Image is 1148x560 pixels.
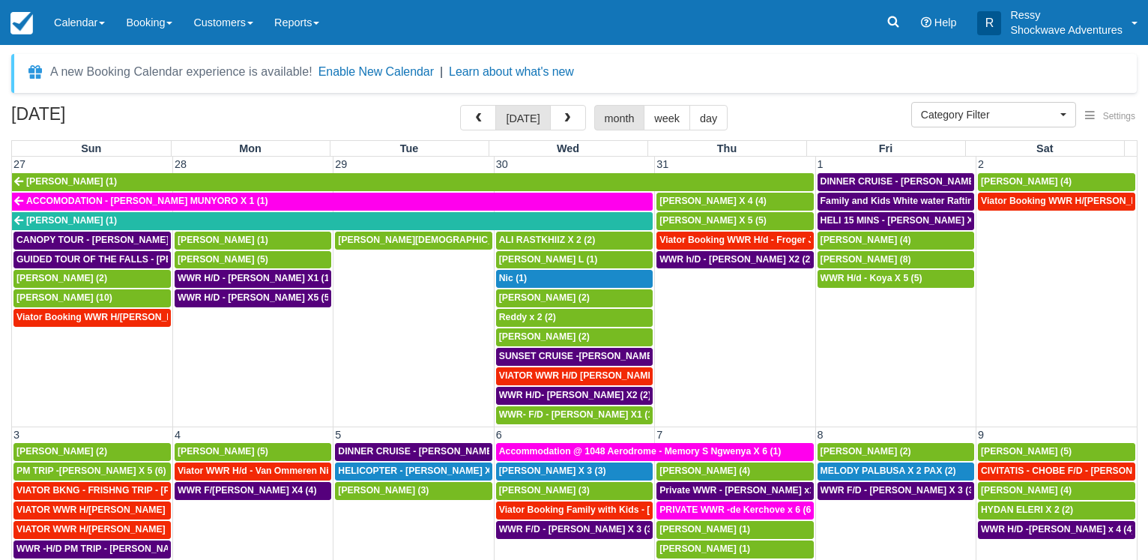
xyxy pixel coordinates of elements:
[12,158,27,170] span: 27
[911,102,1076,127] button: Category Filter
[26,215,117,226] span: [PERSON_NAME] (1)
[499,505,746,515] span: Viator Booking Family with Kids - [PERSON_NAME] 4 (4)
[981,524,1135,535] span: WWR H/D -[PERSON_NAME] x 4 (4)
[13,463,171,481] a: PM TRIP -[PERSON_NAME] X 5 (6)
[338,446,523,457] span: DINNER CRUISE - [PERSON_NAME] X3 (3)
[16,544,214,554] span: WWR -H/D PM TRIP - [PERSON_NAME] X5 (5)
[499,524,656,535] span: WWR F/D - [PERSON_NAME] X 3 (3)
[499,312,556,322] span: Reddy x 2 (2)
[659,196,767,206] span: [PERSON_NAME] X 4 (4)
[655,158,670,170] span: 31
[13,443,171,461] a: [PERSON_NAME] (2)
[178,254,268,265] span: [PERSON_NAME] (5)
[499,235,595,245] span: ALI RASTKHIIZ X 2 (2)
[978,193,1135,211] a: Viator Booking WWR H/[PERSON_NAME] 4 (4)
[333,158,348,170] span: 29
[13,521,171,539] a: VIATOR WWR H/[PERSON_NAME] 2 (2)
[178,235,268,245] span: [PERSON_NAME] (1)
[178,446,268,457] span: [PERSON_NAME] (5)
[16,485,268,496] span: VIATOR BKNG - FRISHNG TRIP - [PERSON_NAME] X 5 (4)
[659,505,814,515] span: PRIVATE WWR -de Kerchove x 6 (6)
[818,482,974,500] a: WWR F/D - [PERSON_NAME] X 3 (3)
[977,11,1001,35] div: R
[818,232,974,250] a: [PERSON_NAME] (4)
[495,105,550,130] button: [DATE]
[659,544,750,554] span: [PERSON_NAME] (1)
[335,232,492,250] a: [PERSON_NAME][DEMOGRAPHIC_DATA] (6)
[1103,111,1135,121] span: Settings
[12,173,814,191] a: [PERSON_NAME] (1)
[978,173,1135,191] a: [PERSON_NAME] (4)
[656,482,813,500] a: Private WWR - [PERSON_NAME] x1 (1)
[818,251,974,269] a: [PERSON_NAME] (8)
[335,482,492,500] a: [PERSON_NAME] (3)
[335,443,492,461] a: DINNER CRUISE - [PERSON_NAME] X3 (3)
[499,292,590,303] span: [PERSON_NAME] (2)
[821,466,956,476] span: MELODY PALBUSA X 2 PAX (2)
[976,429,985,441] span: 9
[16,466,166,476] span: PM TRIP -[PERSON_NAME] X 5 (6)
[16,273,107,283] span: [PERSON_NAME] (2)
[821,273,922,283] span: WWR H/d - Koya X 5 (5)
[1036,142,1053,154] span: Sat
[818,212,974,230] a: HELI 15 MINS - [PERSON_NAME] X4 (4)
[13,309,171,327] a: Viator Booking WWR H/[PERSON_NAME] [PERSON_NAME][GEOGRAPHIC_DATA] (1)
[13,289,171,307] a: [PERSON_NAME] (10)
[13,232,171,250] a: CANOPY TOUR - [PERSON_NAME] X5 (5)
[16,292,112,303] span: [PERSON_NAME] (10)
[11,105,201,133] h2: [DATE]
[934,16,957,28] span: Help
[499,446,782,457] span: Accommodation @ 1048 Aerodrome - Memory S Ngwenya X 6 (1)
[656,463,813,481] a: [PERSON_NAME] (4)
[496,502,653,520] a: Viator Booking Family with Kids - [PERSON_NAME] 4 (4)
[818,173,974,191] a: DINNER CRUISE - [PERSON_NAME] X4 (4)
[821,235,911,245] span: [PERSON_NAME] (4)
[818,443,974,461] a: [PERSON_NAME] (2)
[659,524,750,535] span: [PERSON_NAME] (1)
[496,328,653,346] a: [PERSON_NAME] (2)
[178,273,333,283] span: WWR H/D - [PERSON_NAME] X1 (1)
[821,254,911,265] span: [PERSON_NAME] (8)
[659,466,750,476] span: [PERSON_NAME] (4)
[921,107,1057,122] span: Category Filter
[175,251,331,269] a: [PERSON_NAME] (5)
[13,502,171,520] a: VIATOR WWR H/[PERSON_NAME] 2 (2)
[13,541,171,559] a: WWR -H/D PM TRIP - [PERSON_NAME] X5 (5)
[239,142,262,154] span: Mon
[921,17,931,28] i: Help
[496,463,653,481] a: [PERSON_NAME] X 3 (3)
[496,251,653,269] a: [PERSON_NAME] L (1)
[981,446,1072,457] span: [PERSON_NAME] (5)
[656,212,813,230] a: [PERSON_NAME] X 5 (5)
[978,502,1135,520] a: HYDAN ELERI X 2 (2)
[13,482,171,500] a: VIATOR BKNG - FRISHNG TRIP - [PERSON_NAME] X 5 (4)
[400,142,419,154] span: Tue
[1010,22,1123,37] p: Shockwave Adventures
[689,105,728,130] button: day
[178,292,333,303] span: WWR H/D - [PERSON_NAME] X5 (5)
[499,485,590,496] span: [PERSON_NAME] (3)
[26,176,117,187] span: [PERSON_NAME] (1)
[496,232,653,250] a: ALI RASTKHIIZ X 2 (2)
[499,390,651,400] span: WWR H/D- [PERSON_NAME] X2 (2)
[12,193,653,211] a: ACCOMODATION - [PERSON_NAME] MUNYORO X 1 (1)
[10,12,33,34] img: checkfront-main-nav-mini-logo.png
[81,142,101,154] span: Sun
[816,158,825,170] span: 1
[178,466,369,476] span: Viator WWR H/d - Van Ommeren Nick X 4 (4)
[338,466,512,476] span: HELICOPTER - [PERSON_NAME] X 3 (3)
[16,235,196,245] span: CANOPY TOUR - [PERSON_NAME] X5 (5)
[659,215,767,226] span: [PERSON_NAME] X 5 (5)
[175,289,331,307] a: WWR H/D - [PERSON_NAME] X5 (5)
[656,541,813,559] a: [PERSON_NAME] (1)
[440,65,443,78] span: |
[496,367,653,385] a: VIATOR WWR H/D [PERSON_NAME] 4 (4)
[499,409,656,420] span: WWR- F/D - [PERSON_NAME] X1 (1)
[338,235,534,245] span: [PERSON_NAME][DEMOGRAPHIC_DATA] (6)
[816,429,825,441] span: 8
[12,429,21,441] span: 3
[496,289,653,307] a: [PERSON_NAME] (2)
[499,254,598,265] span: [PERSON_NAME] L (1)
[818,463,974,481] a: MELODY PALBUSA X 2 PAX (2)
[656,502,813,520] a: PRIVATE WWR -de Kerchove x 6 (6)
